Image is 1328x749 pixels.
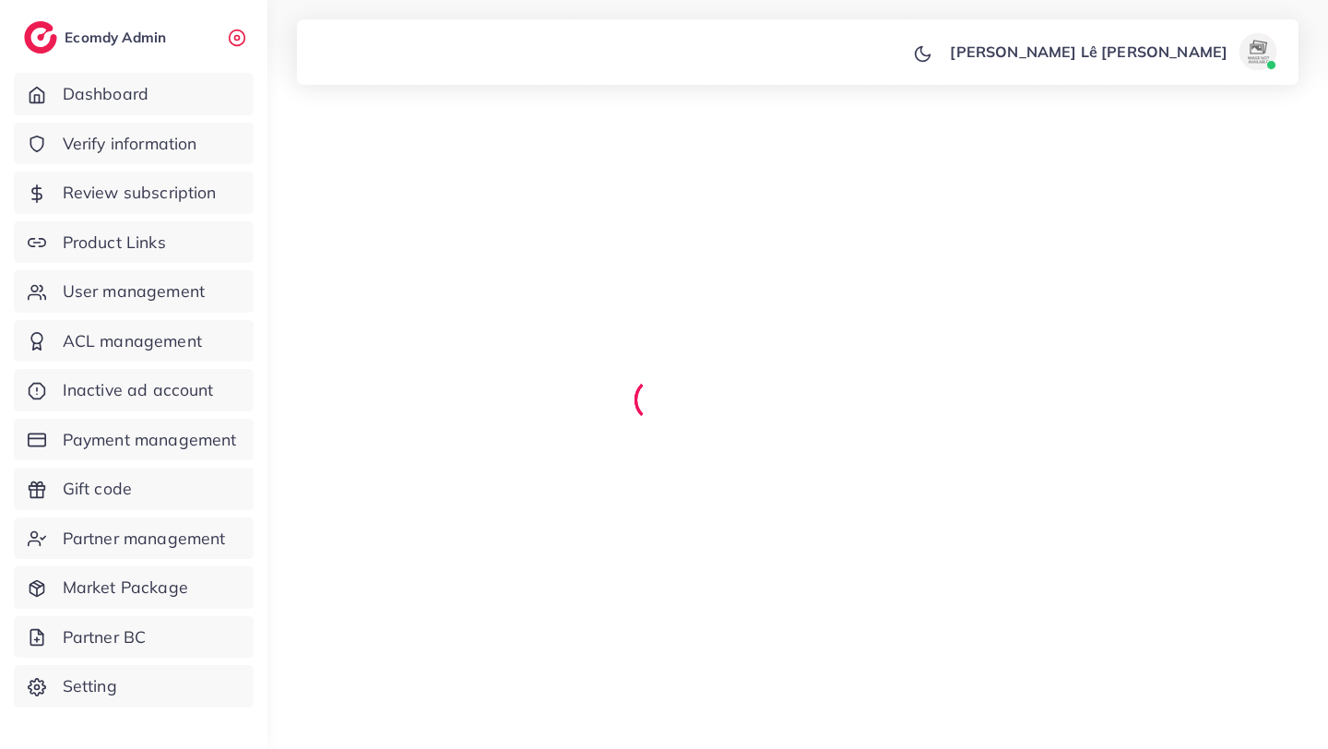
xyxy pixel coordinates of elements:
span: Partner BC [63,625,147,649]
a: Market Package [14,566,254,609]
a: Payment management [14,419,254,461]
a: [PERSON_NAME] Lê [PERSON_NAME]avatar [940,33,1284,70]
a: Inactive ad account [14,369,254,411]
span: Product Links [63,231,166,255]
img: avatar [1239,33,1276,70]
a: User management [14,270,254,313]
span: Dashboard [63,82,148,106]
a: Partner BC [14,616,254,659]
span: Inactive ad account [63,378,214,402]
span: Verify information [63,132,197,156]
img: logo [24,21,57,53]
a: Product Links [14,221,254,264]
span: User management [63,279,205,303]
a: logoEcomdy Admin [24,21,171,53]
span: Partner management [63,527,226,551]
a: ACL management [14,320,254,363]
p: [PERSON_NAME] Lê [PERSON_NAME] [950,41,1227,63]
a: Setting [14,665,254,707]
a: Dashboard [14,73,254,115]
a: Review subscription [14,172,254,214]
a: Verify information [14,123,254,165]
span: Market Package [63,576,188,600]
span: Payment management [63,428,237,452]
span: Gift code [63,477,132,501]
h2: Ecomdy Admin [65,29,171,46]
a: Gift code [14,468,254,510]
span: ACL management [63,329,202,353]
a: Partner management [14,517,254,560]
span: Setting [63,674,117,698]
span: Review subscription [63,181,217,205]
